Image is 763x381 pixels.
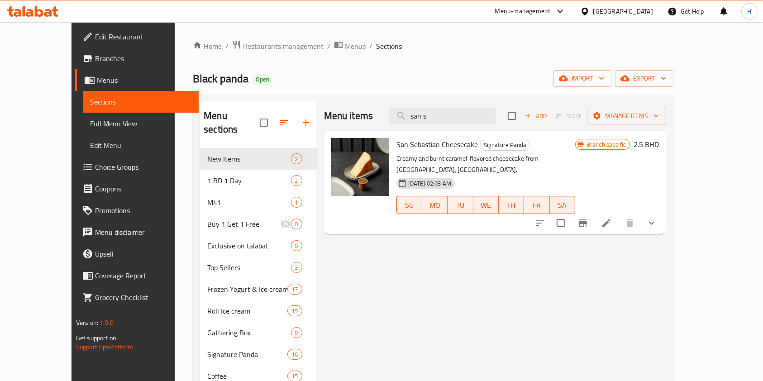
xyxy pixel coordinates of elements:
[477,199,495,212] span: WE
[280,219,291,229] svg: Inactive section
[207,197,291,208] span: M41
[587,108,666,124] button: Manage items
[448,196,473,214] button: TU
[528,199,546,212] span: FR
[291,263,302,272] span: 3
[480,140,530,150] span: Signature Panda
[207,262,291,273] div: Top Sellers
[95,227,192,238] span: Menu disclaimer
[232,40,324,52] a: Restaurants management
[200,300,317,322] div: Roll Ice cream19
[572,212,594,234] button: Branch-specific-item
[95,270,192,281] span: Coverage Report
[90,140,192,151] span: Edit Menu
[252,74,273,85] div: Open
[291,198,302,207] span: 1
[95,162,192,172] span: Choice Groups
[641,212,663,234] button: show more
[502,199,520,212] span: TH
[200,191,317,213] div: M411
[291,262,302,273] div: items
[288,350,301,359] span: 16
[200,235,317,257] div: Exclusive on talabat0
[345,41,366,52] span: Menus
[291,220,302,229] span: 0
[334,40,366,52] a: Menus
[193,68,248,89] span: Black panda
[291,197,302,208] div: items
[75,243,199,265] a: Upsell
[76,317,98,329] span: Version:
[95,183,192,194] span: Coupons
[593,6,653,16] div: [GEOGRAPHIC_DATA]
[75,200,199,221] a: Promotions
[601,218,612,229] a: Edit menu item
[100,317,114,329] span: 1.0.0
[291,155,302,163] span: 2
[619,212,641,234] button: delete
[225,41,229,52] li: /
[524,111,548,121] span: Add
[75,178,199,200] a: Coupons
[243,41,324,52] span: Restaurants management
[495,6,551,17] div: Menu-management
[634,138,659,151] h6: 2.5 BHD
[207,305,287,316] span: Roll Ice cream
[288,307,301,315] span: 19
[529,212,551,234] button: sort-choices
[291,153,302,164] div: items
[75,48,199,69] a: Branches
[502,106,521,125] span: Select section
[200,170,317,191] div: 1 BD 1 Day2
[396,153,575,176] p: Creamy and burnt caramel-flavored cheesecake from [GEOGRAPHIC_DATA], [GEOGRAPHIC_DATA].
[83,134,199,156] a: Edit Menu
[646,218,657,229] svg: Show Choices
[75,265,199,286] a: Coverage Report
[75,26,199,48] a: Edit Restaurant
[207,175,291,186] span: 1 BD 1 Day
[473,196,499,214] button: WE
[75,221,199,243] a: Menu disclaimer
[622,73,666,84] span: export
[75,286,199,308] a: Grocery Checklist
[291,240,302,251] div: items
[83,113,199,134] a: Full Menu View
[207,153,291,164] span: New Items
[396,196,422,214] button: SU
[389,108,496,124] input: search
[594,110,659,122] span: Manage items
[396,138,478,151] span: San Sebastian Cheesecake
[405,179,455,188] span: [DATE] 02:03 AM
[291,329,302,337] span: 9
[288,285,301,294] span: 17
[561,73,604,84] span: import
[95,31,192,42] span: Edit Restaurant
[90,96,192,107] span: Sections
[90,118,192,129] span: Full Menu View
[287,305,302,316] div: items
[200,213,317,235] div: Buy 1 Get 1 Free0
[273,112,295,133] span: Sort sections
[200,257,317,278] div: Top Sellers3
[747,6,751,16] span: H
[95,292,192,303] span: Grocery Checklist
[553,199,572,212] span: SA
[426,199,444,212] span: MO
[75,69,199,91] a: Menus
[207,219,280,229] div: Buy 1 Get 1 Free
[287,349,302,360] div: items
[207,240,291,251] span: Exclusive on talabat
[291,175,302,186] div: items
[207,349,287,360] span: Signature Panda
[207,327,291,338] span: Gathering Box
[550,109,587,123] span: Select section first
[551,214,570,233] span: Select to update
[291,242,302,250] span: 0
[583,140,629,149] span: Branch specific
[200,278,317,300] div: Frozen Yogurt & Ice creams17
[95,205,192,216] span: Promotions
[524,196,549,214] button: FR
[95,53,192,64] span: Branches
